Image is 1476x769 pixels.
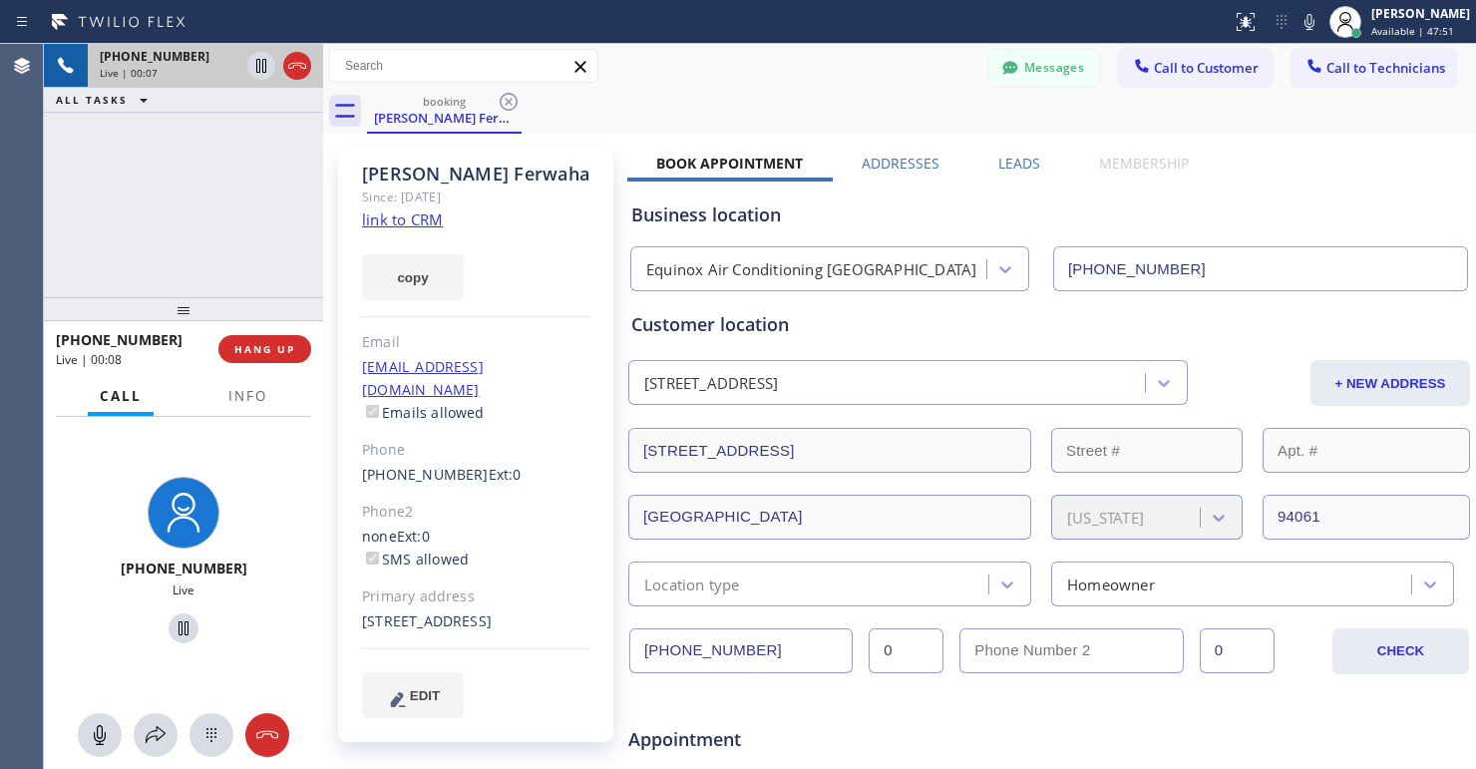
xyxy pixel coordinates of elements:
[362,254,464,300] button: copy
[869,628,943,673] input: Ext.
[1310,360,1470,406] button: + NEW ADDRESS
[362,186,590,208] div: Since: [DATE]
[173,581,194,598] span: Live
[362,550,469,569] label: SMS allowed
[489,465,522,484] span: Ext: 0
[1200,628,1275,673] input: Ext. 2
[1263,428,1470,473] input: Apt. #
[628,495,1031,540] input: City
[656,154,803,173] label: Book Appointment
[362,526,590,572] div: none
[631,201,1467,228] div: Business location
[56,93,128,107] span: ALL TASKS
[1332,628,1469,674] button: CHECK
[362,465,489,484] a: [PHONE_NUMBER]
[56,351,122,368] span: Live | 00:08
[234,342,295,356] span: HANG UP
[1053,246,1468,291] input: Phone Number
[100,387,142,405] span: Call
[644,573,740,595] div: Location type
[100,66,158,80] span: Live | 00:07
[362,163,590,186] div: [PERSON_NAME] Ferwaha
[362,585,590,608] div: Primary address
[1291,49,1456,87] button: Call to Technicians
[216,377,279,416] button: Info
[369,89,520,132] div: Mandeep Ferwaha
[989,49,1099,87] button: Messages
[628,726,907,753] span: Appointment
[369,109,520,127] div: [PERSON_NAME] Ferwaha
[78,713,122,757] button: Mute
[362,209,443,229] a: link to CRM
[245,713,289,757] button: Hang up
[362,610,590,633] div: [STREET_ADDRESS]
[644,372,778,395] div: [STREET_ADDRESS]
[44,88,168,112] button: ALL TASKS
[362,403,485,422] label: Emails allowed
[189,713,233,757] button: Open dialpad
[1067,573,1155,595] div: Homeowner
[1051,428,1243,473] input: Street #
[362,331,590,354] div: Email
[228,387,267,405] span: Info
[1263,495,1470,540] input: ZIP
[362,439,590,462] div: Phone
[629,628,853,673] input: Phone Number
[121,559,247,577] span: [PHONE_NUMBER]
[1099,154,1189,173] label: Membership
[631,311,1467,338] div: Customer location
[134,713,178,757] button: Open directory
[56,330,183,349] span: [PHONE_NUMBER]
[330,50,597,82] input: Search
[646,258,976,281] div: Equinox Air Conditioning [GEOGRAPHIC_DATA]
[1326,59,1445,77] span: Call to Technicians
[1371,5,1470,22] div: [PERSON_NAME]
[959,628,1183,673] input: Phone Number 2
[1371,24,1454,38] span: Available | 47:51
[1119,49,1272,87] button: Call to Customer
[369,94,520,109] div: booking
[362,501,590,524] div: Phone2
[362,357,484,399] a: [EMAIL_ADDRESS][DOMAIN_NAME]
[218,335,311,363] button: HANG UP
[362,672,464,718] button: EDIT
[628,428,1031,473] input: Address
[862,154,939,173] label: Addresses
[366,552,379,565] input: SMS allowed
[1295,8,1323,36] button: Mute
[247,52,275,80] button: Hold Customer
[1154,59,1259,77] span: Call to Customer
[283,52,311,80] button: Hang up
[998,154,1040,173] label: Leads
[169,613,198,643] button: Hold Customer
[88,377,154,416] button: Call
[397,527,430,546] span: Ext: 0
[366,405,379,418] input: Emails allowed
[100,48,209,65] span: [PHONE_NUMBER]
[410,688,440,703] span: EDIT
